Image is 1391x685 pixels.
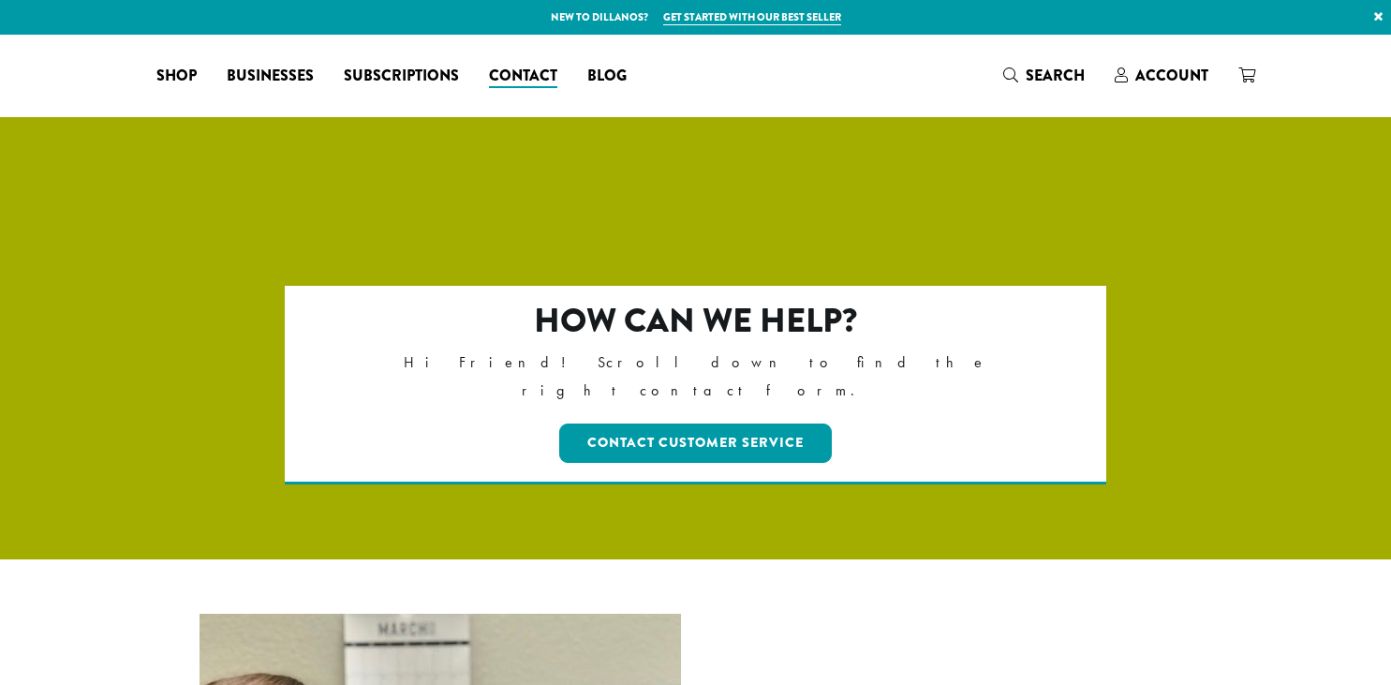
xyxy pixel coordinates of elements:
[365,301,1026,341] h2: How can we help?
[489,65,557,88] span: Contact
[227,65,314,88] span: Businesses
[559,424,832,463] a: Contact Customer Service
[587,65,627,88] span: Blog
[663,9,841,25] a: Get started with our best seller
[1026,65,1085,86] span: Search
[344,65,459,88] span: Subscriptions
[141,61,212,91] a: Shop
[1135,65,1208,86] span: Account
[988,60,1100,91] a: Search
[365,349,1026,405] p: Hi Friend! Scroll down to find the right contact form.
[156,65,197,88] span: Shop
